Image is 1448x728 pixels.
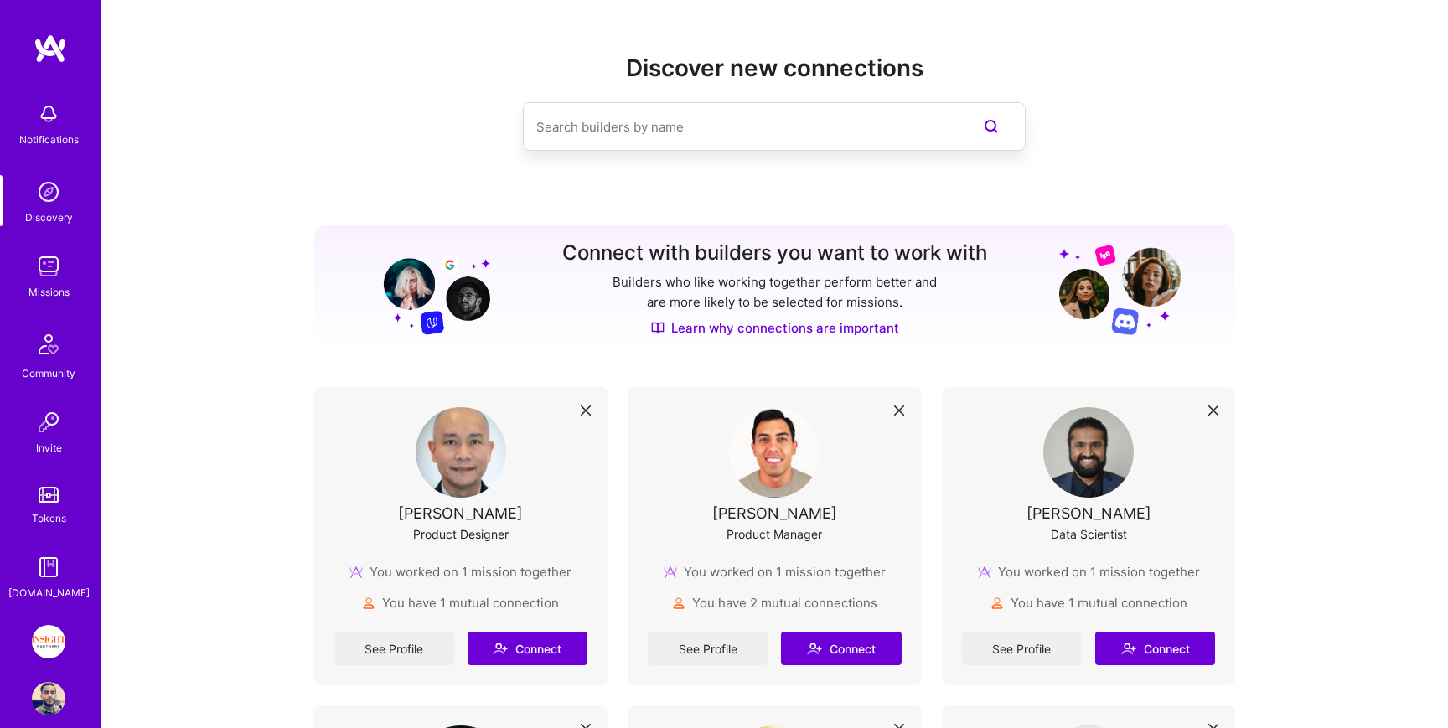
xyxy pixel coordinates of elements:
[32,405,65,439] img: Invite
[32,97,65,131] img: bell
[962,632,1082,665] a: See Profile
[25,209,73,226] div: Discovery
[416,407,506,498] img: User Avatar
[36,439,62,457] div: Invite
[369,243,490,335] img: Grow your network
[493,641,508,656] i: icon Connect
[32,682,65,715] img: User Avatar
[581,405,591,416] i: icon Close
[349,563,571,581] div: You worked on 1 mission together
[727,525,822,543] div: Product Manager
[32,250,65,283] img: teamwork
[32,175,65,209] img: discovery
[1027,504,1151,522] div: [PERSON_NAME]
[664,563,886,581] div: You worked on 1 mission together
[32,509,66,527] div: Tokens
[314,54,1236,82] h2: Discover new connections
[609,272,940,312] p: Builders who like working together perform better and are more likely to be selected for missions.
[672,594,877,612] div: You have 2 mutual connections
[1059,244,1181,335] img: Grow your network
[781,632,901,665] button: Connect
[651,319,899,337] a: Learn why connections are important
[729,407,820,498] img: User Avatar
[34,34,67,64] img: logo
[978,563,1200,581] div: You worked on 1 mission together
[22,364,75,382] div: Community
[664,565,677,579] img: mission icon
[28,682,70,715] a: User Avatar
[651,321,665,335] img: Discover
[894,405,904,416] i: icon Close
[413,525,509,543] div: Product Designer
[32,625,65,658] img: Insight Partners: Data & AI - Sourcing
[28,324,69,364] img: Community
[807,641,822,656] i: icon Connect
[978,565,991,579] img: mission icon
[19,131,79,148] div: Notifications
[39,487,59,503] img: tokens
[981,116,1001,137] i: icon SearchPurple
[990,596,1004,610] img: mutualConnections icon
[1095,632,1215,665] button: Connect
[648,632,768,665] a: See Profile
[562,241,987,266] h3: Connect with builders you want to work with
[362,596,375,610] img: mutualConnections icon
[536,106,945,148] input: overall type: UNKNOWN_TYPE server type: NO_SERVER_DATA heuristic type: UNKNOWN_TYPE label: Search...
[672,596,685,610] img: mutualConnections icon
[28,625,70,658] a: Insight Partners: Data & AI - Sourcing
[32,550,65,584] img: guide book
[362,594,559,612] div: You have 1 mutual connection
[1121,641,1136,656] i: icon Connect
[990,594,1187,612] div: You have 1 mutual connection
[1043,407,1134,498] img: User Avatar
[349,565,363,579] img: mission icon
[468,632,587,665] button: Connect
[1208,405,1218,416] i: icon Close
[398,504,523,522] div: [PERSON_NAME]
[334,632,454,665] a: See Profile
[8,584,90,602] div: [DOMAIN_NAME]
[28,283,70,301] div: Missions
[712,504,837,522] div: [PERSON_NAME]
[1051,525,1127,543] div: Data Scientist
